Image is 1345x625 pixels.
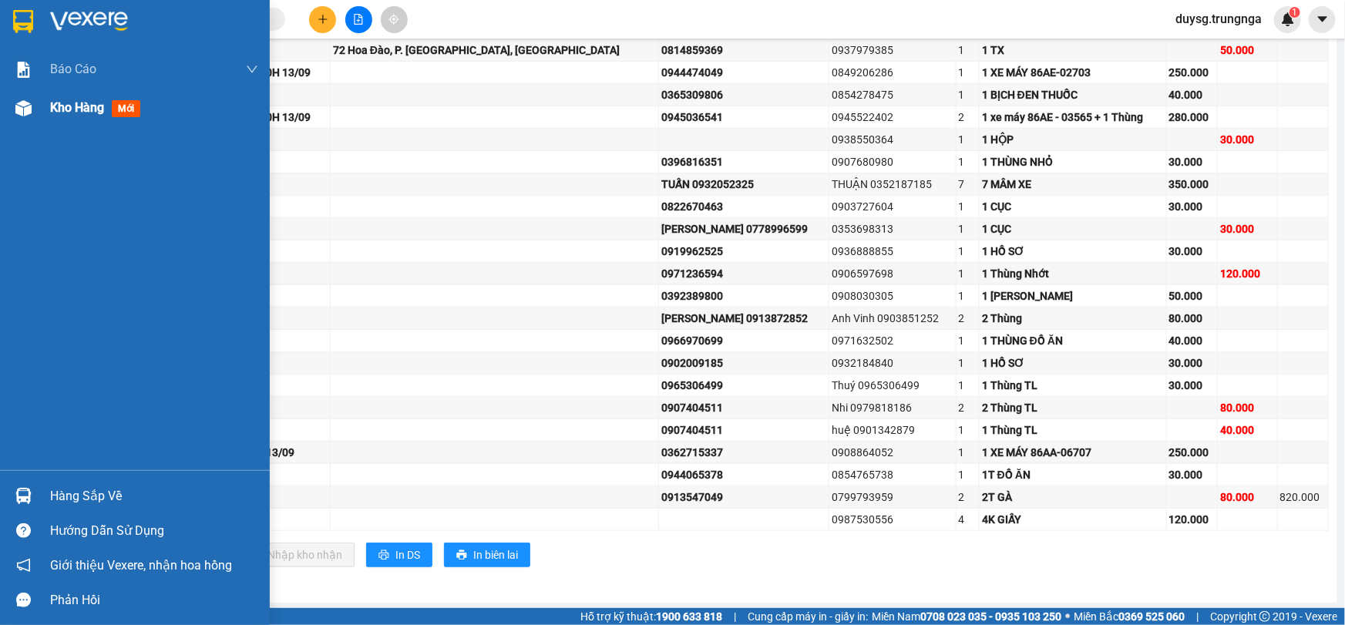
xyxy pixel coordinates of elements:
div: 1 [959,153,977,170]
div: 40.000 [1169,332,1215,349]
div: 0396816351 [661,153,826,170]
div: 50.000 [1220,42,1275,59]
div: 0919962525 [661,243,826,260]
div: 2 Thùng [982,310,1164,327]
div: 4 [959,511,977,528]
div: 80.000 [1220,399,1275,416]
div: 80.000 [1169,310,1215,327]
div: 4K GIẤY [982,511,1164,528]
div: 30.000 [1169,153,1215,170]
div: 0822670463 [661,198,826,215]
span: | [1196,608,1199,625]
div: 30.000 [1169,198,1215,215]
span: Miền Nam [872,608,1061,625]
span: Nhận: [180,13,217,29]
div: 0971632502 [832,332,953,349]
div: huệ 0901342879 [832,422,953,439]
span: 1 [1292,7,1297,18]
div: 0987530556 [832,511,953,528]
div: TUẤN 0932052325 [661,176,826,193]
img: logo-vxr [13,10,33,33]
span: ⚪️ [1065,613,1070,620]
div: 7 [959,176,977,193]
div: 1 XE MÁY 86AA-06707 [982,444,1164,461]
span: duysg.trungnga [1163,9,1274,29]
div: 80.000 [1220,489,1275,506]
div: 820.000 [1280,489,1326,506]
img: icon-new-feature [1281,12,1295,26]
div: 1 xe máy 86AE - 03565 + 1 Thùng [982,109,1164,126]
div: 0849206286 [832,64,953,81]
div: Hàng sắp về [50,485,258,508]
div: 0932184840 [832,355,953,371]
div: Tên hàng: thùng ( : 2 ) [13,106,304,126]
span: Hỗ trợ kỹ thuật: [580,608,722,625]
div: 0944474049 [661,64,826,81]
div: 1 TX [982,42,1164,59]
div: 72 Hoa Đào, P. [GEOGRAPHIC_DATA], [GEOGRAPHIC_DATA] [333,42,656,59]
div: 120.000 [1220,265,1275,282]
div: 0971236594 [661,265,826,282]
div: 1 [959,220,977,237]
div: 30.000 [1220,131,1275,148]
div: 1 [959,377,977,394]
div: 0392389800 [661,287,826,304]
div: 0907404511 [661,422,826,439]
div: 0353698313 [832,220,953,237]
div: 1 [959,287,977,304]
div: 0799793959 [832,489,953,506]
div: 0908864052 [832,444,953,461]
div: 40.000 [1169,86,1215,103]
span: down [246,63,258,76]
div: 0966970699 [661,332,826,349]
div: 1 Thùng Nhớt [982,265,1164,282]
div: 1 THÙNG ĐỒ ĂN [982,332,1164,349]
div: 2 [959,109,977,126]
div: 0814859369 [661,42,826,59]
div: 1 HỒ SƠ [982,243,1164,260]
strong: 1900 633 818 [656,610,722,623]
div: 250.000 [1169,64,1215,81]
div: 1 [959,466,977,483]
div: 50.000 [1169,287,1215,304]
div: 30.000 [1169,466,1215,483]
span: SL [147,105,168,126]
div: 120.000 [1169,511,1215,528]
span: question-circle [16,523,31,538]
span: file-add [353,14,364,25]
div: 0937979385 [832,42,953,59]
span: In DS [395,546,420,563]
div: Nhi 0979818186 [832,399,953,416]
div: 0902009185 [661,355,826,371]
span: Giới thiệu Vexere, nhận hoa hồng [50,556,232,575]
div: [PERSON_NAME] 0778996599 [661,220,826,237]
div: 50.000 [178,76,305,97]
div: 0907680980 [832,153,953,170]
div: 1 [959,265,977,282]
strong: 0708 023 035 - 0935 103 250 [920,610,1061,623]
div: 0938550364 [832,131,953,148]
span: Cung cấp máy in - giấy in: [748,608,868,625]
div: 0965306499 [661,377,826,394]
span: message [16,593,31,607]
div: 1 THÙNG NHỎ [982,153,1164,170]
span: plus [318,14,328,25]
div: 40.000 [1220,422,1275,439]
div: 1 [959,131,977,148]
div: 350.000 [1169,176,1215,193]
div: 280.000 [1169,109,1215,126]
span: Kho hàng [50,100,104,115]
button: printerIn biên lai [444,543,530,567]
div: 0854278475 [832,86,953,103]
div: 30.000 [1169,377,1215,394]
span: copyright [1259,611,1270,622]
div: 1 [959,42,977,59]
span: Gửi: [13,15,37,31]
div: 0945036541 [661,109,826,126]
button: aim [381,6,408,33]
img: solution-icon [15,62,32,78]
div: 2 [959,399,977,416]
div: 1 HỒ SƠ [982,355,1164,371]
div: 1 [959,332,977,349]
div: Hướng dẫn sử dụng [50,519,258,543]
